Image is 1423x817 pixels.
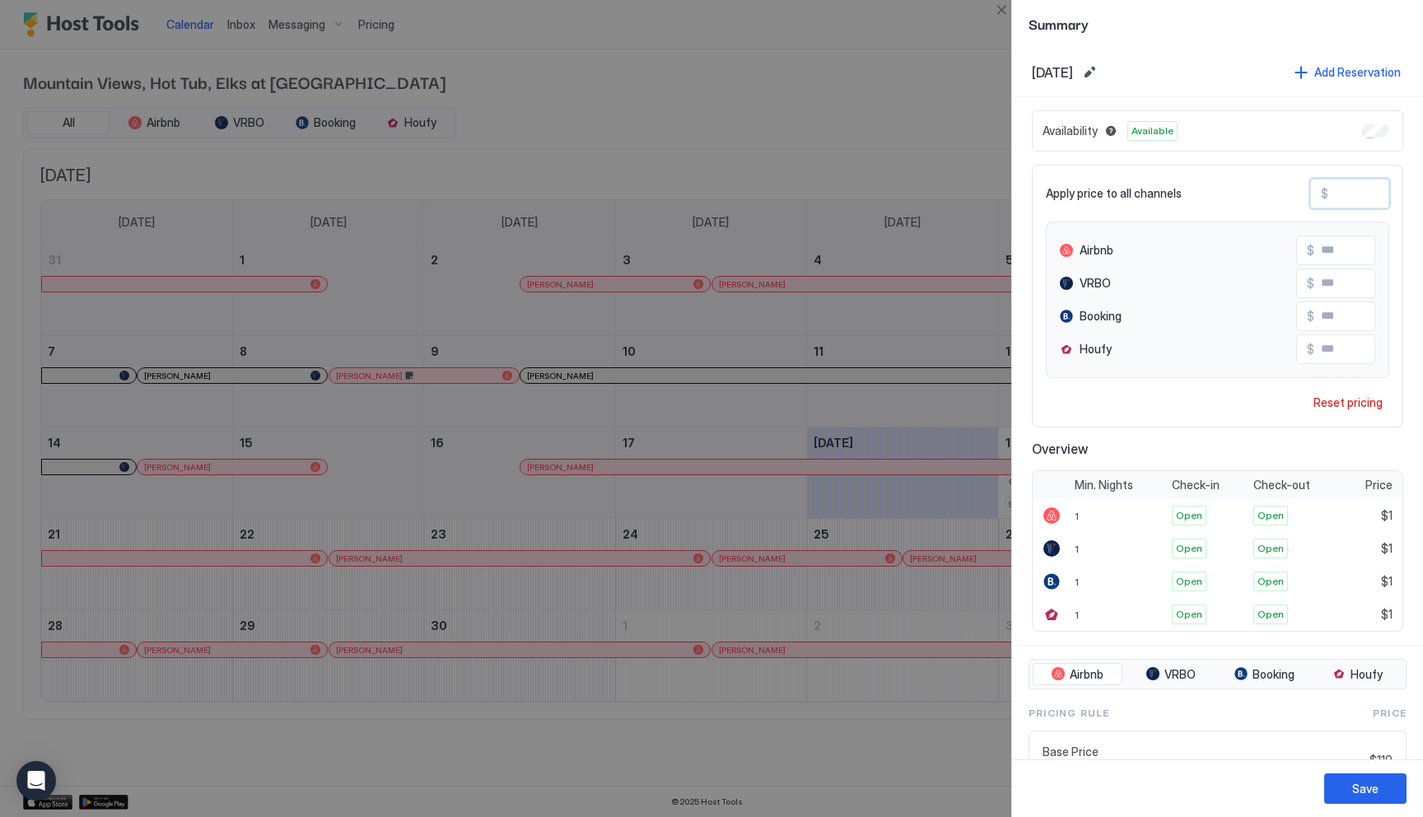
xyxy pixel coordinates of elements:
[1381,541,1393,556] span: $1
[1381,508,1393,523] span: $1
[1307,342,1314,357] span: $
[1131,124,1173,138] span: Available
[1029,13,1407,34] span: Summary
[1381,574,1393,589] span: $1
[1257,508,1284,523] span: Open
[1257,574,1284,589] span: Open
[1075,543,1079,555] span: 1
[1365,478,1393,493] span: Price
[1307,391,1389,413] button: Reset pricing
[1253,667,1295,682] span: Booking
[1172,478,1220,493] span: Check-in
[1220,663,1309,686] button: Booking
[1292,61,1403,83] button: Add Reservation
[1032,441,1403,457] span: Overview
[1314,63,1401,81] div: Add Reservation
[1253,478,1310,493] span: Check-out
[1075,576,1079,588] span: 1
[1307,243,1314,258] span: $
[1043,124,1098,138] span: Availability
[1324,773,1407,804] button: Save
[1176,574,1202,589] span: Open
[1075,478,1133,493] span: Min. Nights
[1351,667,1383,682] span: Houfy
[1070,667,1103,682] span: Airbnb
[1080,309,1122,324] span: Booking
[1176,607,1202,622] span: Open
[1043,745,1363,759] span: Base Price
[1257,541,1284,556] span: Open
[1164,667,1196,682] span: VRBO
[16,761,56,801] div: Open Intercom Messenger
[1046,186,1182,201] span: Apply price to all channels
[1075,609,1079,621] span: 1
[1080,243,1113,258] span: Airbnb
[1321,186,1328,201] span: $
[1313,663,1402,686] button: Houfy
[1176,541,1202,556] span: Open
[1033,663,1122,686] button: Airbnb
[1381,607,1393,622] span: $1
[1126,663,1215,686] button: VRBO
[1176,508,1202,523] span: Open
[1029,659,1407,690] div: tab-group
[1313,394,1383,411] div: Reset pricing
[1101,121,1121,141] button: Blocked dates override all pricing rules and remain unavailable until manually unblocked
[1075,510,1079,522] span: 1
[1080,63,1099,82] button: Edit date range
[1032,64,1073,81] span: [DATE]
[1352,780,1379,797] div: Save
[1373,706,1407,721] span: Price
[1029,706,1109,721] span: Pricing Rule
[1369,753,1393,768] span: $119
[1080,342,1112,357] span: Houfy
[1307,276,1314,291] span: $
[1307,309,1314,324] span: $
[1080,276,1111,291] span: VRBO
[1257,607,1284,622] span: Open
